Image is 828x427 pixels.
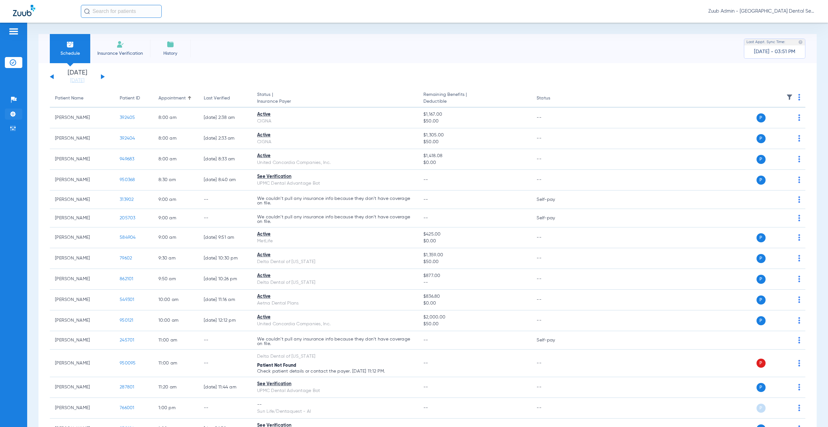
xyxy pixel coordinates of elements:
div: Last Verified [204,95,247,102]
span: $425.00 [423,231,526,238]
td: [PERSON_NAME] [50,190,114,209]
p: We couldn’t pull any insurance info because they don’t have coverage on file. [257,337,413,346]
div: Sun Life/Dentaquest - AI [257,408,413,415]
div: Appointment [158,95,193,102]
span: 392404 [120,136,135,141]
div: Active [257,314,413,321]
span: P [757,134,766,143]
td: Self-pay [531,209,575,227]
td: [PERSON_NAME] [50,377,114,398]
div: UPMC Dental Advantage Bot [257,387,413,394]
span: -- [423,216,428,220]
span: -- [423,279,526,286]
div: Active [257,252,413,259]
span: 584904 [120,235,136,240]
div: Aetna Dental Plans [257,300,413,307]
span: 205703 [120,216,136,220]
span: 862101 [120,277,134,281]
img: group-dot-blue.svg [798,234,800,241]
span: $1,305.00 [423,132,526,139]
td: -- [531,128,575,149]
span: $877.00 [423,272,526,279]
td: -- [531,108,575,128]
td: [PERSON_NAME] [50,331,114,350]
td: -- [199,398,252,419]
div: United Concordia Companies, Inc. [257,321,413,328]
td: [PERSON_NAME] [50,248,114,269]
td: 9:00 AM [153,190,199,209]
td: 9:50 AM [153,269,199,290]
td: -- [199,331,252,350]
span: P [757,233,766,242]
div: Active [257,153,413,159]
img: Zuub Logo [13,5,35,16]
img: group-dot-blue.svg [798,255,800,261]
td: -- [531,248,575,269]
td: [PERSON_NAME] [50,290,114,310]
span: 287801 [120,385,135,389]
td: [PERSON_NAME] [50,398,114,419]
td: -- [199,350,252,377]
td: [DATE] 12:12 PM [199,310,252,331]
div: MetLife [257,238,413,245]
img: group-dot-blue.svg [798,215,800,221]
span: -- [423,178,428,182]
span: P [757,316,766,325]
td: 1:00 PM [153,398,199,419]
span: Zuub Admin - [GEOGRAPHIC_DATA] Dental Services [708,8,815,15]
td: [DATE] 2:33 AM [199,128,252,149]
td: [PERSON_NAME] [50,128,114,149]
img: Search Icon [84,8,90,14]
td: [PERSON_NAME] [50,269,114,290]
span: 950095 [120,361,136,365]
td: -- [531,170,575,190]
td: [DATE] 11:16 AM [199,290,252,310]
span: 549301 [120,297,135,302]
span: 766001 [120,406,135,410]
td: [DATE] 10:30 PM [199,248,252,269]
td: -- [531,227,575,248]
p: We couldn’t pull any insurance info because they don’t have coverage on file. [257,196,413,205]
img: Schedule [66,40,74,48]
span: P [757,359,766,368]
img: group-dot-blue.svg [798,360,800,366]
span: -- [423,197,428,202]
div: CIGNA [257,118,413,125]
img: History [167,40,174,48]
span: Schedule [55,50,85,57]
th: Status | [252,89,418,108]
span: $1,418.08 [423,153,526,159]
div: UPMC Dental Advantage Bot [257,180,413,187]
img: group-dot-blue.svg [798,156,800,162]
div: United Concordia Companies, Inc. [257,159,413,166]
td: [DATE] 11:44 AM [199,377,252,398]
div: Patient ID [120,95,140,102]
img: group-dot-blue.svg [798,296,800,303]
td: 8:00 AM [153,128,199,149]
span: -- [423,338,428,342]
span: P [757,155,766,164]
div: Delta Dental of [US_STATE] [257,279,413,286]
p: Check patient details or contact the payer. [DATE] 11:12 PM. [257,369,413,374]
td: Self-pay [531,331,575,350]
span: $0.00 [423,159,526,166]
span: P [757,383,766,392]
a: [DATE] [58,77,97,84]
iframe: Chat Widget [796,396,828,427]
div: Patient ID [120,95,148,102]
span: $50.00 [423,139,526,145]
span: 79602 [120,256,132,260]
div: Active [257,231,413,238]
td: [DATE] 2:38 AM [199,108,252,128]
span: 245701 [120,338,135,342]
span: [DATE] - 03:51 PM [754,49,795,55]
td: 9:00 AM [153,227,199,248]
td: 8:30 AM [153,170,199,190]
span: P [757,295,766,305]
td: -- [531,350,575,377]
span: $1,167.00 [423,111,526,118]
span: Insurance Payer [257,98,413,105]
span: $1,359.00 [423,252,526,259]
span: $0.00 [423,238,526,245]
